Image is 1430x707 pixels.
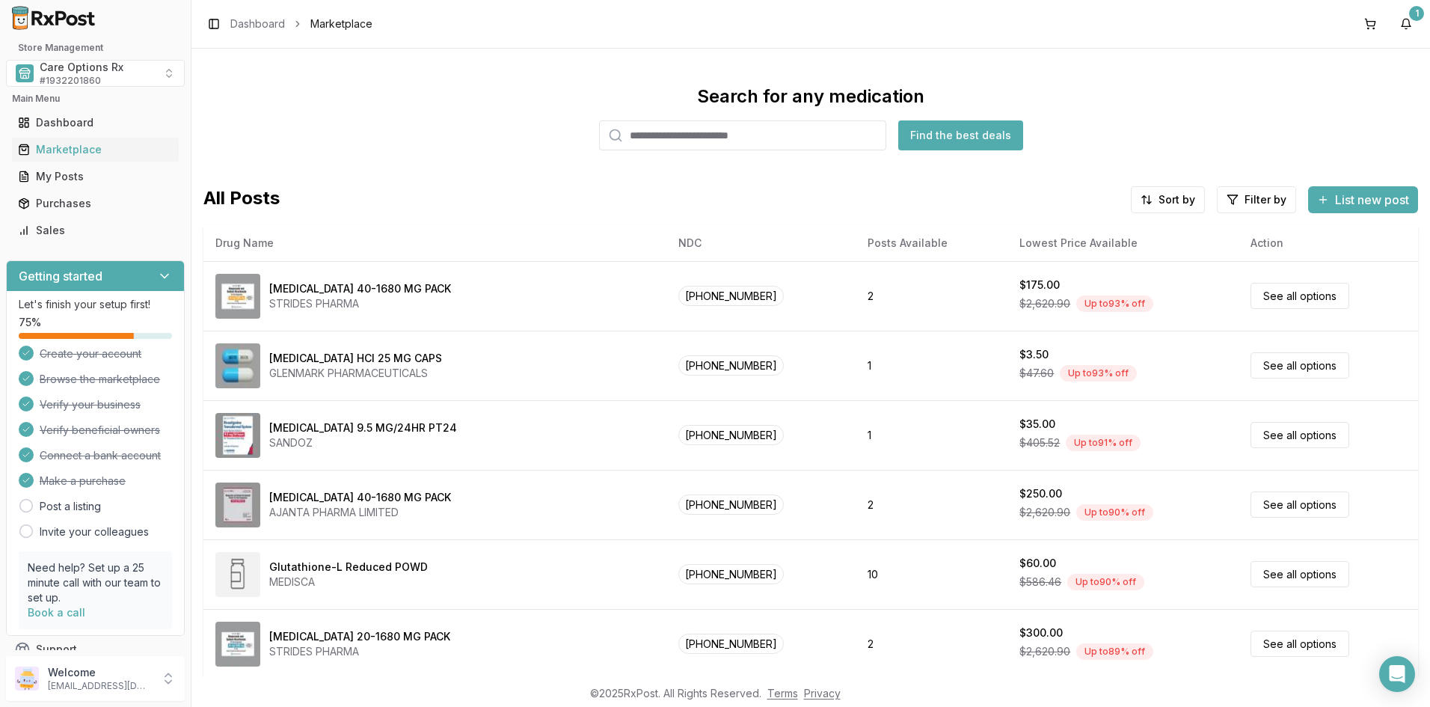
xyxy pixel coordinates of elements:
a: Marketplace [12,136,179,163]
button: Purchases [6,192,185,215]
button: Support [6,636,185,663]
div: SANDOZ [269,435,457,450]
a: List new post [1308,194,1418,209]
span: Marketplace [310,16,372,31]
th: Drug Name [203,225,666,261]
td: 10 [856,539,1007,609]
button: My Posts [6,165,185,189]
th: Posts Available [856,225,1007,261]
a: See all options [1251,631,1349,657]
div: $250.00 [1019,486,1062,501]
div: $3.50 [1019,347,1049,362]
td: 2 [856,470,1007,539]
div: Up to 90 % off [1067,574,1144,590]
a: See all options [1251,283,1349,309]
div: STRIDES PHARMA [269,644,450,659]
span: # 1932201860 [40,75,101,87]
button: Filter by [1217,186,1296,213]
span: $47.60 [1019,366,1054,381]
span: All Posts [203,186,280,213]
div: $300.00 [1019,625,1063,640]
div: Glutathione-L Reduced POWD [269,560,428,575]
a: Purchases [12,190,179,217]
span: List new post [1335,191,1409,209]
span: $586.46 [1019,575,1061,590]
img: User avatar [15,667,39,691]
button: Dashboard [6,111,185,135]
img: Glutathione-L Reduced POWD [215,552,260,597]
div: STRIDES PHARMA [269,296,451,311]
div: Up to 91 % off [1066,435,1141,451]
p: Need help? Set up a 25 minute call with our team to set up. [28,560,163,605]
div: [MEDICAL_DATA] 9.5 MG/24HR PT24 [269,420,457,435]
span: Filter by [1245,192,1286,207]
span: $2,620.90 [1019,505,1070,520]
div: $60.00 [1019,556,1056,571]
nav: breadcrumb [230,16,372,31]
div: GLENMARK PHARMACEUTICALS [269,366,442,381]
div: [MEDICAL_DATA] 20-1680 MG PACK [269,629,450,644]
a: Dashboard [12,109,179,136]
a: See all options [1251,561,1349,587]
div: Up to 90 % off [1076,504,1153,521]
span: Make a purchase [40,474,126,489]
p: Welcome [48,665,152,680]
div: Purchases [18,196,173,211]
div: [MEDICAL_DATA] HCl 25 MG CAPS [269,351,442,366]
span: [PHONE_NUMBER] [678,634,784,654]
a: Dashboard [230,16,285,31]
button: Find the best deals [898,120,1023,150]
img: Rivastigmine 9.5 MG/24HR PT24 [215,413,260,458]
h2: Store Management [6,42,185,54]
span: Care Options Rx [40,60,123,75]
span: [PHONE_NUMBER] [678,355,784,376]
span: $2,620.90 [1019,296,1070,311]
a: Post a listing [40,499,101,514]
img: RxPost Logo [6,6,102,30]
div: Marketplace [18,142,173,157]
img: Omeprazole-Sodium Bicarbonate 40-1680 MG PACK [215,483,260,527]
div: Search for any medication [697,85,924,108]
th: Lowest Price Available [1007,225,1239,261]
span: Verify beneficial owners [40,423,160,438]
a: My Posts [12,163,179,190]
button: Sales [6,218,185,242]
a: Privacy [804,687,841,700]
div: [MEDICAL_DATA] 40-1680 MG PACK [269,490,451,505]
span: Sort by [1159,192,1195,207]
span: 75 % [19,315,41,330]
div: Dashboard [18,115,173,130]
p: [EMAIL_ADDRESS][DOMAIN_NAME] [48,680,152,692]
span: $2,620.90 [1019,644,1070,659]
p: Let's finish your setup first! [19,297,172,312]
a: See all options [1251,492,1349,518]
button: Marketplace [6,138,185,162]
span: Browse the marketplace [40,372,160,387]
span: Connect a bank account [40,448,161,463]
td: 2 [856,609,1007,679]
img: Omeprazole-Sodium Bicarbonate 20-1680 MG PACK [215,622,260,667]
div: $175.00 [1019,278,1060,293]
h3: Getting started [19,267,102,285]
a: Book a call [28,606,85,619]
a: Sales [12,217,179,244]
span: [PHONE_NUMBER] [678,425,784,445]
button: List new post [1308,186,1418,213]
a: Invite your colleagues [40,524,149,539]
h2: Main Menu [12,93,179,105]
div: AJANTA PHARMA LIMITED [269,505,451,520]
td: 1 [856,400,1007,470]
div: Up to 89 % off [1076,643,1153,660]
div: My Posts [18,169,173,184]
div: Open Intercom Messenger [1379,656,1415,692]
div: MEDISCA [269,575,428,590]
a: See all options [1251,422,1349,448]
div: [MEDICAL_DATA] 40-1680 MG PACK [269,281,451,296]
div: Sales [18,223,173,238]
th: Action [1239,225,1418,261]
span: $405.52 [1019,435,1060,450]
img: Omeprazole-Sodium Bicarbonate 40-1680 MG PACK [215,274,260,319]
button: Sort by [1131,186,1205,213]
td: 1 [856,331,1007,400]
span: [PHONE_NUMBER] [678,564,784,584]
